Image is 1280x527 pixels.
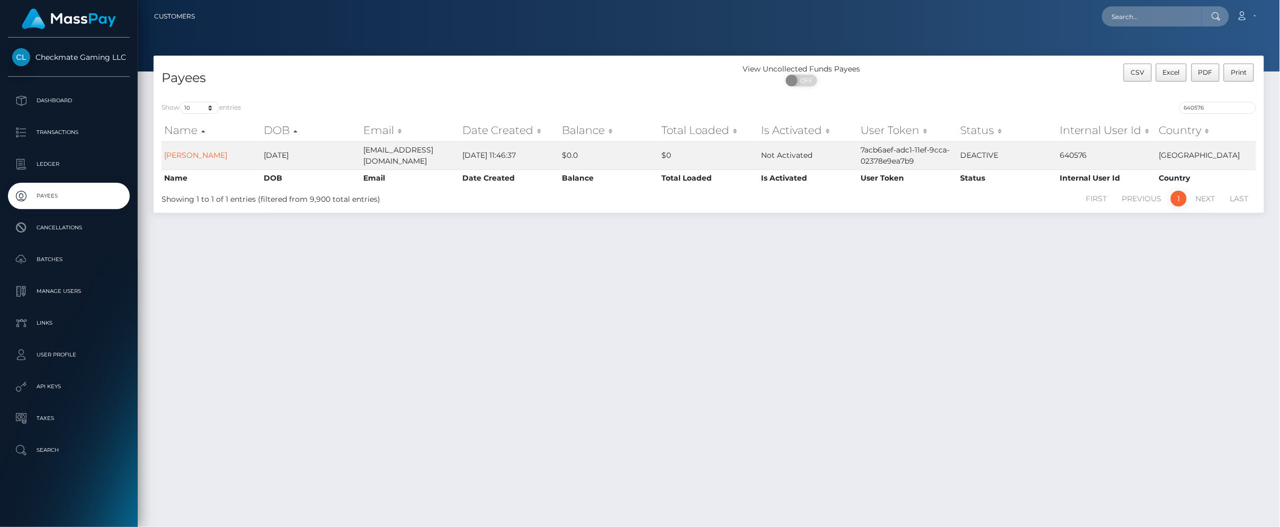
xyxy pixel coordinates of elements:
[659,169,759,186] th: Total Loaded
[12,379,126,395] p: API Keys
[361,120,460,141] th: Email: activate to sort column ascending
[8,246,130,273] a: Batches
[12,188,126,204] p: Payees
[1179,102,1256,114] input: Search transactions
[659,120,759,141] th: Total Loaded: activate to sort column ascending
[361,141,460,169] td: [EMAIL_ADDRESS][DOMAIN_NAME]
[8,151,130,177] a: Ledger
[162,69,701,87] h4: Payees
[261,169,361,186] th: DOB
[1124,64,1152,82] button: CSV
[560,120,659,141] th: Balance: activate to sort column ascending
[12,283,126,299] p: Manage Users
[8,310,130,336] a: Links
[1131,68,1144,76] span: CSV
[1171,191,1187,207] a: 1
[162,120,261,141] th: Name: activate to sort column ascending
[758,120,858,141] th: Is Activated: activate to sort column ascending
[1231,68,1247,76] span: Print
[460,169,560,186] th: Date Created
[12,156,126,172] p: Ledger
[1157,169,1256,186] th: Country
[180,102,219,114] select: Showentries
[1157,141,1256,169] td: [GEOGRAPHIC_DATA]
[12,48,30,66] img: Checkmate Gaming LLC
[460,120,560,141] th: Date Created: activate to sort column ascending
[758,169,858,186] th: Is Activated
[12,220,126,236] p: Cancellations
[709,64,894,75] div: View Uncollected Funds Payees
[12,347,126,363] p: User Profile
[8,405,130,432] a: Taxes
[792,75,818,86] span: OFF
[261,120,361,141] th: DOB: activate to sort column descending
[8,342,130,368] a: User Profile
[460,141,560,169] td: [DATE] 11:46:37
[8,215,130,241] a: Cancellations
[758,141,858,169] td: Not Activated
[1224,64,1254,82] button: Print
[8,119,130,146] a: Transactions
[12,252,126,267] p: Batches
[858,141,957,169] td: 7acb6aef-adc1-11ef-9cca-02378e9ea7b9
[8,437,130,463] a: Search
[361,169,460,186] th: Email
[12,410,126,426] p: Taxes
[957,141,1057,169] td: DEACTIVE
[162,190,608,205] div: Showing 1 to 1 of 1 entries (filtered from 9,900 total entries)
[1057,141,1157,169] td: 640576
[164,150,227,160] a: [PERSON_NAME]
[12,442,126,458] p: Search
[1198,68,1213,76] span: PDF
[858,120,957,141] th: User Token: activate to sort column ascending
[957,120,1057,141] th: Status: activate to sort column ascending
[8,278,130,305] a: Manage Users
[1156,64,1187,82] button: Excel
[1192,64,1220,82] button: PDF
[261,141,361,169] td: [DATE]
[12,315,126,331] p: Links
[957,169,1057,186] th: Status
[1157,120,1256,141] th: Country: activate to sort column ascending
[858,169,957,186] th: User Token
[1057,120,1157,141] th: Internal User Id: activate to sort column ascending
[8,183,130,209] a: Payees
[8,373,130,400] a: API Keys
[560,141,659,169] td: $0.0
[1163,68,1180,76] span: Excel
[8,52,130,62] span: Checkmate Gaming LLC
[8,87,130,114] a: Dashboard
[22,8,116,29] img: MassPay Logo
[560,169,659,186] th: Balance
[12,93,126,109] p: Dashboard
[162,169,261,186] th: Name
[1102,6,1202,26] input: Search...
[154,5,195,28] a: Customers
[12,124,126,140] p: Transactions
[1057,169,1157,186] th: Internal User Id
[162,102,241,114] label: Show entries
[659,141,759,169] td: $0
